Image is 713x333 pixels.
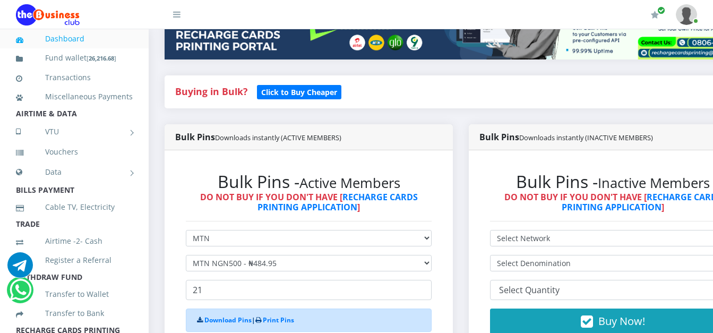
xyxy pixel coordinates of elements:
[16,195,133,219] a: Cable TV, Electricity
[16,159,133,185] a: Data
[10,285,31,303] a: Chat for support
[87,54,116,62] small: [ ]
[16,27,133,51] a: Dashboard
[16,140,133,164] a: Vouchers
[16,229,133,253] a: Airtime -2- Cash
[204,315,252,325] a: Download Pins
[186,280,432,300] input: Enter Quantity
[676,4,697,25] img: User
[299,174,400,192] small: Active Members
[175,131,341,143] strong: Bulk Pins
[16,46,133,71] a: Fund wallet[26,216.68]
[89,54,114,62] b: 26,216.68
[200,191,418,213] strong: DO NOT BUY IF YOU DON'T HAVE [ ]
[651,11,659,19] i: Renew/Upgrade Subscription
[175,85,247,98] strong: Buying in Bulk?
[215,133,341,142] small: Downloads instantly (ACTIVE MEMBERS)
[16,282,133,306] a: Transfer to Wallet
[257,191,418,213] a: RECHARGE CARDS PRINTING APPLICATION
[263,315,294,325] a: Print Pins
[16,4,80,25] img: Logo
[16,65,133,90] a: Transactions
[657,6,665,14] span: Renew/Upgrade Subscription
[261,87,337,97] b: Click to Buy Cheaper
[186,172,432,192] h2: Bulk Pins -
[7,260,33,278] a: Chat for support
[598,314,645,328] span: Buy Now!
[16,84,133,109] a: Miscellaneous Payments
[16,118,133,145] a: VTU
[197,315,294,325] strong: |
[519,133,653,142] small: Downloads instantly (INACTIVE MEMBERS)
[16,248,133,272] a: Register a Referral
[257,85,341,98] a: Click to Buy Cheaper
[598,174,710,192] small: Inactive Members
[479,131,653,143] strong: Bulk Pins
[16,301,133,326] a: Transfer to Bank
